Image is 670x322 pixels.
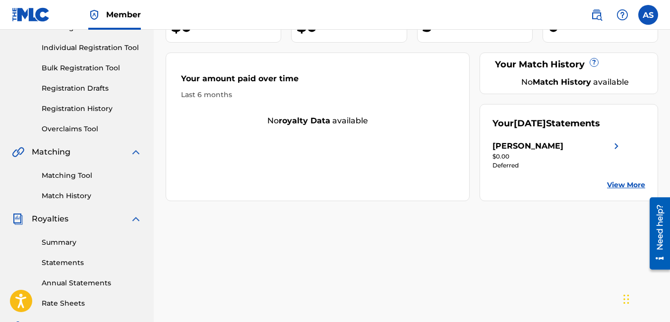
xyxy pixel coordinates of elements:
[12,7,50,22] img: MLC Logo
[42,278,142,288] a: Annual Statements
[166,115,469,127] div: No available
[42,191,142,201] a: Match History
[42,104,142,114] a: Registration History
[492,152,622,161] div: $0.00
[42,43,142,53] a: Individual Registration Tool
[587,5,607,25] a: Public Search
[591,9,603,21] img: search
[42,298,142,309] a: Rate Sheets
[88,9,100,21] img: Top Rightsholder
[130,213,142,225] img: expand
[42,258,142,268] a: Statements
[106,9,141,20] span: Member
[42,63,142,73] a: Bulk Registration Tool
[12,213,24,225] img: Royalties
[492,117,600,130] div: Your Statements
[638,5,658,25] div: User Menu
[533,77,591,87] strong: Match History
[514,118,546,129] span: [DATE]
[181,90,454,100] div: Last 6 months
[492,140,563,152] div: [PERSON_NAME]
[616,9,628,21] img: help
[620,274,670,322] iframe: Chat Widget
[42,237,142,248] a: Summary
[642,194,670,273] iframe: Resource Center
[610,140,622,152] img: right chevron icon
[181,73,454,90] div: Your amount paid over time
[279,116,330,125] strong: royalty data
[612,5,632,25] div: Help
[590,58,598,66] span: ?
[623,284,629,314] div: Drag
[32,146,70,158] span: Matching
[607,180,645,190] a: View More
[42,124,142,134] a: Overclaims Tool
[42,83,142,94] a: Registration Drafts
[492,161,622,170] div: Deferred
[492,58,645,71] div: Your Match History
[492,140,622,170] a: [PERSON_NAME]right chevron icon$0.00Deferred
[32,213,68,225] span: Royalties
[42,170,142,181] a: Matching Tool
[130,146,142,158] img: expand
[12,146,24,158] img: Matching
[505,76,645,88] div: No available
